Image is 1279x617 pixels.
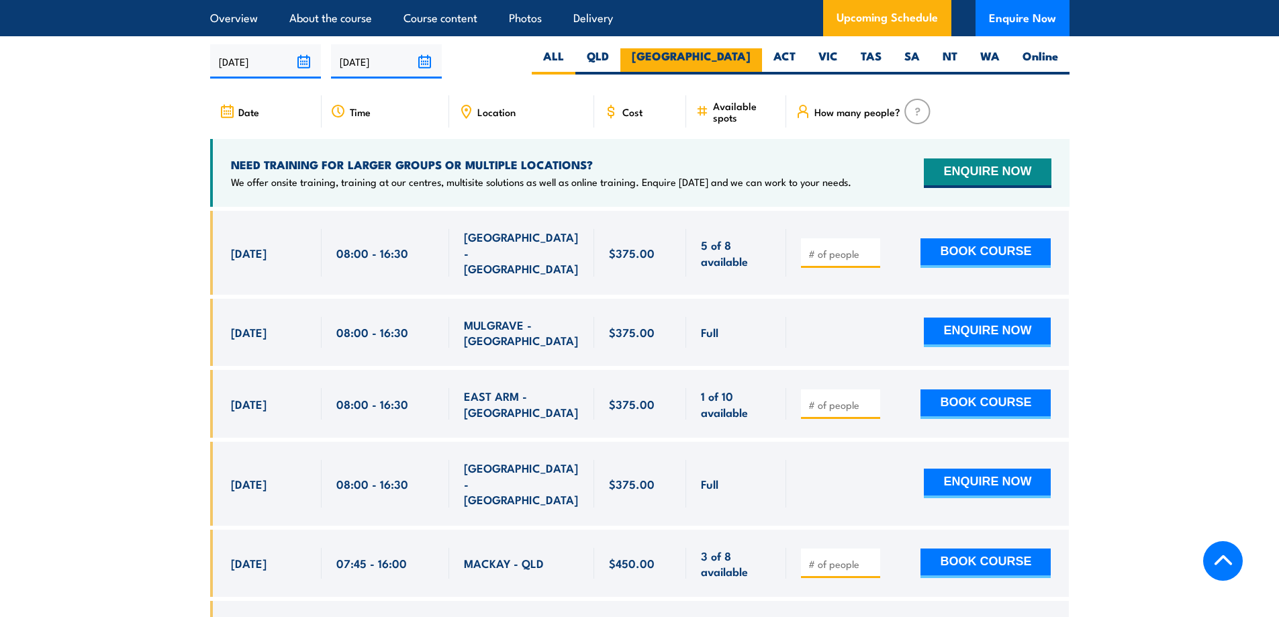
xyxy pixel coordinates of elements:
span: Full [701,324,718,340]
span: [DATE] [231,324,267,340]
span: Location [477,106,516,117]
label: NT [931,48,969,75]
span: How many people? [814,106,900,117]
span: 07:45 - 16:00 [336,555,407,571]
span: 5 of 8 available [701,237,771,269]
input: To date [331,44,442,79]
span: 3 of 8 available [701,548,771,579]
input: # of people [808,247,875,260]
span: 08:00 - 16:30 [336,245,408,260]
span: MACKAY - QLD [464,555,544,571]
span: EAST ARM - [GEOGRAPHIC_DATA] [464,388,579,420]
input: # of people [808,557,875,571]
label: Online [1011,48,1070,75]
button: BOOK COURSE [920,238,1051,268]
span: $375.00 [609,245,655,260]
span: 08:00 - 16:30 [336,396,408,412]
span: $375.00 [609,324,655,340]
label: SA [893,48,931,75]
span: [DATE] [231,396,267,412]
span: 08:00 - 16:30 [336,324,408,340]
h4: NEED TRAINING FOR LARGER GROUPS OR MULTIPLE LOCATIONS? [231,157,851,172]
button: ENQUIRE NOW [924,158,1051,188]
button: BOOK COURSE [920,549,1051,578]
span: 1 of 10 available [701,388,771,420]
span: MULGRAVE - [GEOGRAPHIC_DATA] [464,317,579,348]
span: [DATE] [231,245,267,260]
span: Cost [622,106,643,117]
span: Time [350,106,371,117]
label: WA [969,48,1011,75]
span: Available spots [713,100,777,123]
label: VIC [807,48,849,75]
span: $375.00 [609,476,655,491]
span: $450.00 [609,555,655,571]
button: BOOK COURSE [920,389,1051,419]
span: [GEOGRAPHIC_DATA] - [GEOGRAPHIC_DATA] [464,229,579,276]
span: Full [701,476,718,491]
span: [GEOGRAPHIC_DATA] - [GEOGRAPHIC_DATA] [464,460,579,507]
label: TAS [849,48,893,75]
span: [DATE] [231,555,267,571]
label: QLD [575,48,620,75]
label: [GEOGRAPHIC_DATA] [620,48,762,75]
p: We offer onsite training, training at our centres, multisite solutions as well as online training... [231,175,851,189]
label: ALL [532,48,575,75]
input: # of people [808,398,875,412]
button: ENQUIRE NOW [924,318,1051,347]
span: Date [238,106,259,117]
span: [DATE] [231,476,267,491]
label: ACT [762,48,807,75]
button: ENQUIRE NOW [924,469,1051,498]
input: From date [210,44,321,79]
span: 08:00 - 16:30 [336,476,408,491]
span: $375.00 [609,396,655,412]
